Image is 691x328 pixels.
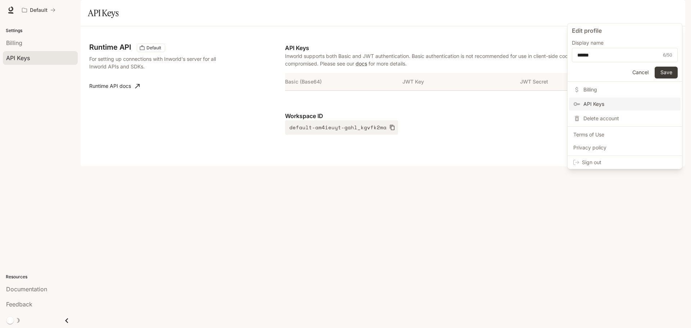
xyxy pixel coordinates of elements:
[569,112,681,125] div: Delete account
[583,115,676,122] span: Delete account
[569,141,681,154] a: Privacy policy
[573,131,676,138] span: Terms of Use
[655,67,678,78] button: Save
[569,98,681,111] a: API Keys
[572,40,604,45] p: Display name
[568,156,682,169] div: Sign out
[583,86,676,93] span: Billing
[629,67,652,78] button: Cancel
[572,26,678,35] p: Edit profile
[569,128,681,141] a: Terms of Use
[582,159,676,166] span: Sign out
[663,51,672,59] div: 6 / 50
[573,144,676,151] span: Privacy policy
[583,100,676,108] span: API Keys
[569,83,681,96] a: Billing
